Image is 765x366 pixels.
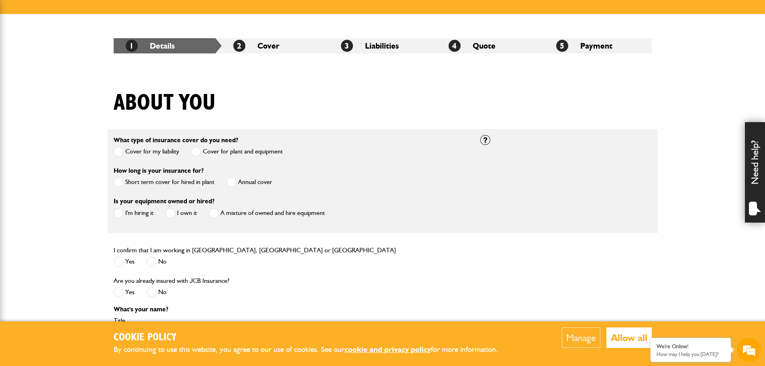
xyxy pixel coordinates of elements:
label: I own it [165,208,197,218]
li: Details [114,38,221,53]
p: How may I help you today? [657,351,725,357]
label: Is your equipment owned or hired? [114,198,214,204]
span: 1 [126,40,138,52]
div: We're Online! [657,343,725,350]
label: Short term cover for hired in plant [114,177,214,187]
span: 3 [341,40,353,52]
label: Cover for my liability [114,147,179,157]
label: What type of insurance cover do you need? [114,137,238,143]
li: Quote [437,38,544,53]
li: Liabilities [329,38,437,53]
li: Cover [221,38,329,53]
label: Yes [114,257,135,267]
label: I confirm that I am working in [GEOGRAPHIC_DATA], [GEOGRAPHIC_DATA] or [GEOGRAPHIC_DATA] [114,247,396,254]
button: Manage [562,327,600,348]
h1: About you [114,90,216,117]
span: 2 [233,40,245,52]
label: How long is your insurance for? [114,168,204,174]
label: Cover for plant and equipment [191,147,283,157]
span: 4 [449,40,461,52]
h2: Cookie Policy [114,331,511,344]
label: Yes [114,287,135,297]
label: I'm hiring it [114,208,153,218]
li: Payment [544,38,652,53]
p: What's your name? [114,306,468,313]
button: Allow all [606,327,652,348]
p: By continuing to use this website, you agree to our use of cookies. See our for more information. [114,344,511,356]
label: No [147,287,167,297]
label: Are you already insured with JCB Insurance? [114,278,229,284]
label: Title [114,317,468,324]
label: Annual cover [226,177,272,187]
div: Need help? [745,122,765,223]
label: A mixture of owned and hire equipment [209,208,325,218]
a: cookie and privacy policy [345,345,431,354]
span: 5 [556,40,568,52]
label: No [147,257,167,267]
